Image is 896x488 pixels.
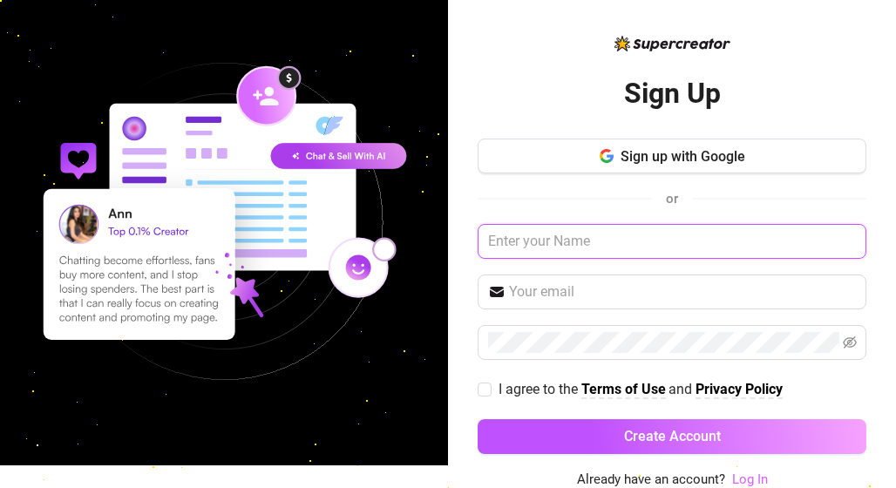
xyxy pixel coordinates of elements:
img: logo-BBDzfeDw.svg [614,36,730,51]
span: eye-invisible [843,335,857,349]
input: Your email [509,281,856,302]
button: Create Account [478,419,866,454]
strong: Privacy Policy [696,381,783,397]
h2: Sign Up [624,76,721,112]
button: Sign up with Google [478,139,866,173]
a: Log In [732,471,768,487]
a: Privacy Policy [696,381,783,399]
span: and [669,381,696,397]
span: or [666,191,678,207]
span: I agree to the [499,381,581,397]
span: Create Account [624,428,721,444]
input: Enter your Name [478,224,866,259]
strong: Terms of Use [581,381,666,397]
a: Terms of Use [581,381,666,399]
span: Sign up with Google [621,148,745,165]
